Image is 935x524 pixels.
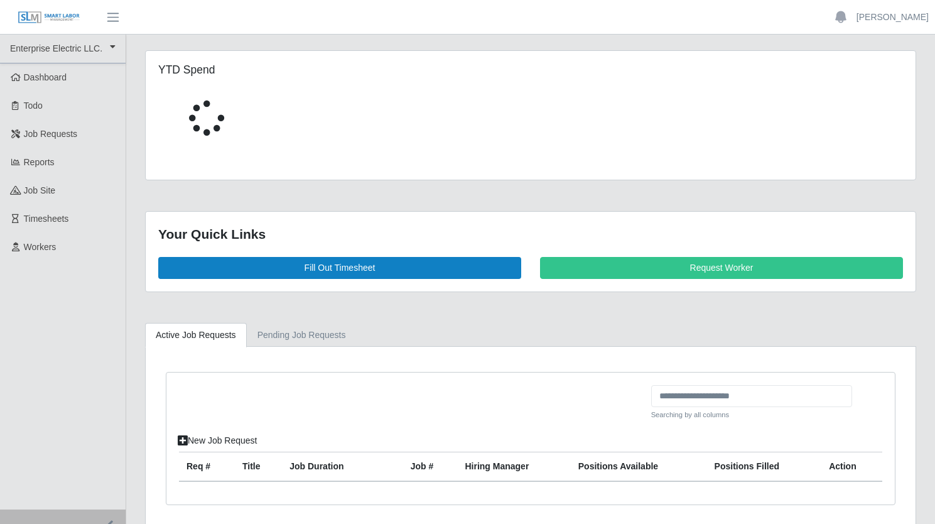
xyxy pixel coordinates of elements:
a: Active Job Requests [145,323,247,347]
th: Action [821,452,882,482]
img: SLM Logo [18,11,80,25]
th: Req # [179,452,235,482]
th: Positions Available [571,452,707,482]
th: Title [235,452,282,482]
span: Reports [24,157,55,167]
th: Hiring Manager [457,452,570,482]
a: Request Worker [540,257,903,279]
a: Fill Out Timesheet [158,257,521,279]
small: Searching by all columns [651,410,852,420]
h5: YTD Spend [158,63,394,77]
a: New Job Request [170,430,266,452]
span: Workers [24,242,57,252]
th: Job # [403,452,458,482]
span: Timesheets [24,214,69,224]
span: Dashboard [24,72,67,82]
span: Todo [24,101,43,111]
a: Pending Job Requests [247,323,357,347]
th: Job Duration [282,452,381,482]
a: [PERSON_NAME] [857,11,929,24]
th: Positions Filled [707,452,822,482]
span: Job Requests [24,129,78,139]
div: Your Quick Links [158,224,903,244]
span: job site [24,185,56,195]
